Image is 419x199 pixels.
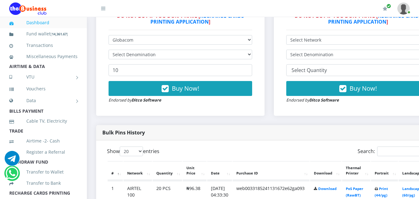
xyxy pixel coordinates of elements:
strong: Ditco Software [131,97,161,103]
a: Transfer to Wallet [9,165,78,179]
a: Print (44/pg) [375,186,388,198]
th: Quantity: activate to sort column ascending [153,161,182,180]
strong: Bulk Pins History [102,129,145,136]
input: Enter Quantity [109,64,252,76]
span: Buy Now! [350,84,377,93]
th: Unit Price: activate to sort column ascending [183,161,207,180]
a: Fund wallet[14,361.67] [9,27,78,41]
label: Show entries [107,147,159,156]
small: Endorsed by [286,97,339,103]
a: Transfer to Bank [9,176,78,190]
span: Renew/Upgrade Subscription [386,4,391,8]
a: Download [318,186,337,191]
th: Download: activate to sort column ascending [310,161,341,180]
th: Date: activate to sort column ascending [207,161,232,180]
span: Buy Now! [172,84,199,93]
a: Data [9,93,78,108]
a: Register a Referral [9,145,78,159]
th: Network: activate to sort column ascending [123,161,152,180]
b: 14,361.67 [52,32,67,36]
small: [ ] [51,32,68,36]
img: User [397,2,410,15]
a: RECHARGE CARDS PRINTING APPLICATION [150,12,244,25]
button: Buy Now! [109,81,252,96]
a: VTU [9,69,78,85]
th: Purchase ID: activate to sort column ascending [233,161,310,180]
a: Cable TV, Electricity [9,114,78,128]
a: Miscellaneous Payments [9,49,78,64]
th: #: activate to sort column descending [108,161,123,180]
a: Vouchers [9,82,78,96]
th: Portrait: activate to sort column ascending [371,161,398,180]
small: Endorsed by [109,97,161,103]
strong: DO NOT BUY IF YOU DON'T HAVE [ ] [117,12,244,25]
a: Dashboard [9,16,78,30]
a: Chat for support [5,156,20,166]
a: PoS Paper (RawBT) [346,186,363,198]
strong: Ditco Software [309,97,339,103]
a: Chat for support [6,170,18,181]
i: Renew/Upgrade Subscription [383,6,387,11]
th: Thermal Printer: activate to sort column ascending [342,161,370,180]
a: Transactions [9,38,78,52]
img: Logo [9,2,47,15]
a: Airtime -2- Cash [9,134,78,148]
select: Showentries [120,147,143,156]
